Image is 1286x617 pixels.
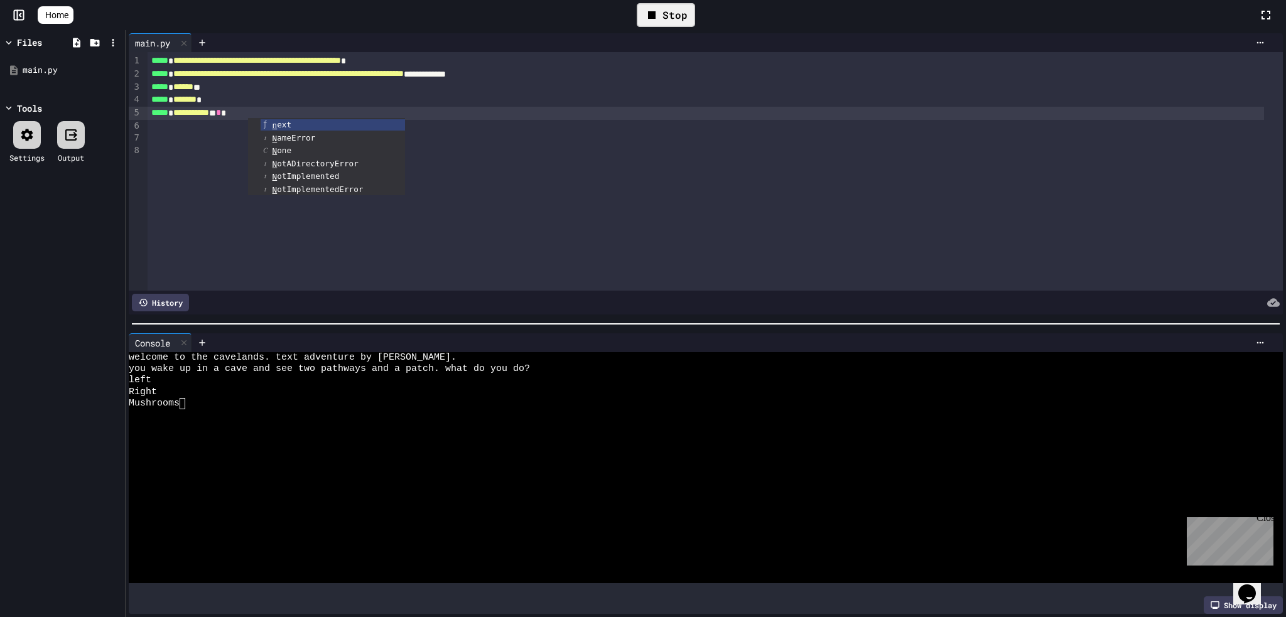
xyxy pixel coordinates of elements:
[129,398,180,409] span: Mushrooms
[129,333,192,352] div: Console
[17,102,42,115] div: Tools
[273,185,364,194] span: otImplementedError
[129,375,151,386] span: left
[132,294,189,311] div: History
[129,352,457,363] span: welcome to the cavelands. text adventure by [PERSON_NAME].
[5,5,87,80] div: Chat with us now!Close
[273,146,291,155] span: one
[45,9,68,21] span: Home
[1233,567,1273,604] iframe: chat widget
[129,363,530,375] span: you wake up in a cave and see two pathways and a patch. what do you do?
[129,36,176,50] div: main.py
[273,159,359,168] span: otADirectoryError
[129,120,141,132] div: 6
[273,172,278,181] span: N
[273,185,278,195] span: N
[273,120,291,129] span: ext
[129,68,141,81] div: 2
[129,387,157,398] span: Right
[273,133,316,142] span: ameError
[129,336,176,350] div: Console
[273,134,278,143] span: N
[129,132,141,144] div: 7
[17,36,42,49] div: Files
[1182,512,1273,566] iframe: chat widget
[129,144,141,157] div: 8
[273,121,278,130] span: n
[1204,596,1283,614] div: Show display
[58,152,84,163] div: Output
[129,94,141,107] div: 4
[637,3,695,27] div: Stop
[23,64,121,77] div: main.py
[273,171,340,181] span: otImplemented
[273,159,278,169] span: N
[273,146,278,156] span: N
[9,152,45,163] div: Settings
[38,6,73,24] a: Home
[129,81,141,94] div: 3
[129,33,192,52] div: main.py
[248,118,405,195] ul: Completions
[129,107,141,120] div: 5
[129,55,141,68] div: 1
